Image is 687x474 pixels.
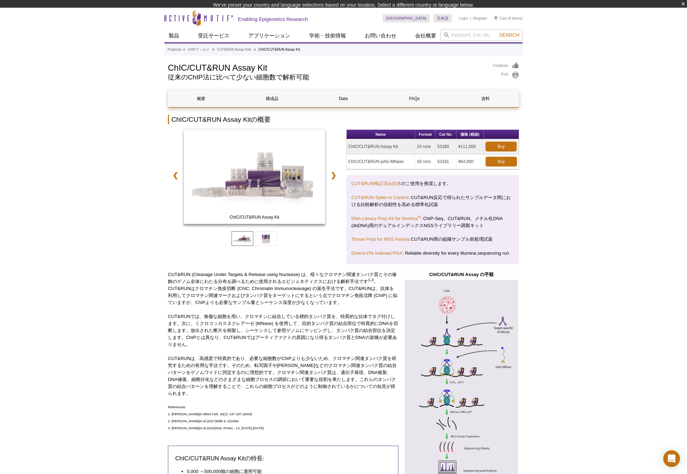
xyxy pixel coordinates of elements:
[194,29,234,42] a: 受託サービス
[168,167,183,183] a: ❮
[499,32,519,38] span: Search
[433,14,452,22] a: 日本語
[239,90,305,107] a: 構成品
[212,48,214,51] li: »
[415,139,435,154] td: 24 rxns
[494,16,507,21] a: Cart
[486,142,517,151] a: Buy
[352,250,403,256] a: Diversi-Phi Indexed PhiX
[383,14,430,22] a: [GEOGRAPHIC_DATA]
[310,90,376,107] a: Data
[352,194,514,208] p: : CUT&RUN反応で得られたサンプルデータ間における比較解析の信頼性を高める標準化試薬
[663,450,680,467] div: Open Intercom Messenger
[168,404,398,432] p: References: 1. [PERSON_NAME] Mol Cell, 16(1): 147-157 (2004) 2. [PERSON_NAME] (2017) , e21856 3. ...
[352,216,421,221] a: DNA Library Prep Kit for Illumina®
[435,139,456,154] td: 53180
[175,454,391,463] h3: ChIC/CUT&RUN Assay Kitの特長:
[429,272,494,277] strong: ChIC/CUT&RUN Assay の手順
[168,47,181,53] a: Products
[168,313,398,348] p: CUT&RUNでは、無傷な細胞を用い、クロマチンに結合している標的タンパク質を、特異的な抗体でタグ付けします。次に、ミクロコッカスヌクレアーゼ (MNase) を使用して、目的タンパク質の結合部...
[497,32,522,38] button: Search
[168,62,486,72] h1: ChIC/CUT&RUN Assay Kit
[411,29,440,42] a: 会社概要
[199,419,207,423] em: et al.
[494,16,497,20] img: Your Cart
[456,139,484,154] td: ¥111,000
[459,16,468,21] a: Login
[347,139,416,154] td: ChIC/CUT&RUN Assay Kit
[415,154,435,169] td: 50 rxns
[164,29,183,42] a: 製品
[199,412,206,416] em: et al
[493,62,519,70] a: Feedback
[493,71,519,79] a: Print
[184,129,325,224] img: ChIC/CUT&RUN Assay Kit
[456,130,484,139] th: 価格 (税抜)
[352,250,514,257] p: : Reliable diversity for every Illumina sequencing run
[168,115,519,124] h2: ChIC/CUT&RUN Assay Kitの概要
[217,47,251,53] a: CUT&RUN Assay Kits
[368,278,374,282] sup: 1-3
[352,236,514,243] p: CUT&RUN用の組織サンプル前処理試薬
[184,129,325,226] a: ChIC/CUT&RUN Assay Kit
[352,236,411,242] a: Tissue Prep for NGS Assays:
[185,214,324,221] span: ChIC/CUT&RUN Assay Kit
[238,16,308,22] h2: Enabling Epigenetics Research
[352,181,401,186] a: CUT&RUN検証済み抗体
[168,90,234,107] a: 概要
[168,271,398,306] p: CUT&RUN (Cleavage Under Targets & Release using Nuclease) は、様々なクロマチン関連タンパク質とその修飾のゲノム全体にわたる分布を調べるた...
[473,16,487,21] a: Register
[486,157,517,167] a: Buy
[199,426,207,430] em: et al.
[352,195,409,200] a: CUT&RUN Spike-In Control
[373,5,391,22] img: Change Here
[470,14,471,22] li: |
[244,29,295,42] a: アプリケーション
[382,90,447,107] a: FAQs
[183,48,185,51] li: »
[361,29,401,42] a: お問い合わせ
[258,48,300,51] li: ChIC/CUT&RUN Assay Kit
[456,154,484,169] td: ¥64,000
[453,90,518,107] a: 資料
[168,355,398,397] p: CUT&RUNは、高感度で特異的であり、必要な細胞数がChIPよりも少ないため、クロマチン関連タンパク質を研究するための有用な手法です。そのため、転写因子や[PERSON_NAME]などのクロマ...
[418,214,420,219] sup: ®
[347,130,416,139] th: Name
[216,426,234,430] em: Nat. Protoc.
[352,180,514,187] p: のご使用を推奨します。
[415,130,435,139] th: Format
[352,215,514,229] p: : ChIP-Seq、CUT&RUN、メチル化DNA (dsDNA)用のデュアルインデックスNGSライブラリー調製キット
[494,14,523,22] li: (0 items)
[216,419,226,423] em: Elife 6
[188,47,210,53] a: ChIPアッセイ
[435,130,456,139] th: Cat No.
[168,74,486,80] h2: 従来のChIP法に比べて少ない細胞数で解析可能
[440,29,523,41] input: Keyword, Cat. No.
[347,154,416,169] td: ChIC/CUT&RUN pAG-MNase
[435,154,456,169] td: 53181
[305,29,350,42] a: 学術・技術情報
[254,48,256,51] li: »
[326,167,341,183] a: ❯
